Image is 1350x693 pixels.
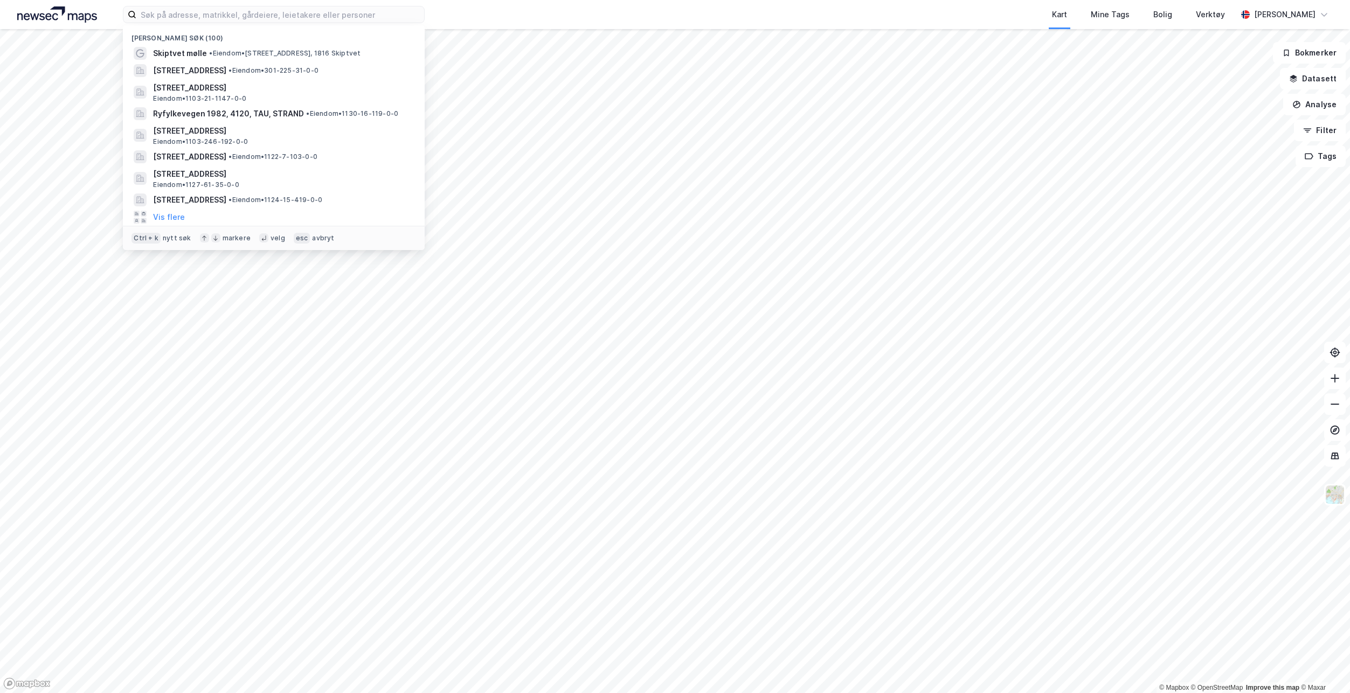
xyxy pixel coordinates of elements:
[1052,8,1067,21] div: Kart
[3,677,51,690] a: Mapbox homepage
[163,234,191,242] div: nytt søk
[123,25,425,45] div: [PERSON_NAME] søk (100)
[131,233,161,244] div: Ctrl + k
[1159,684,1189,691] a: Mapbox
[1273,42,1346,64] button: Bokmerker
[153,181,239,189] span: Eiendom • 1127-61-35-0-0
[153,64,226,77] span: [STREET_ADDRESS]
[209,49,361,58] span: Eiendom • [STREET_ADDRESS], 1816 Skiptvet
[153,94,246,103] span: Eiendom • 1103-21-1147-0-0
[1191,684,1243,691] a: OpenStreetMap
[229,196,232,204] span: •
[153,81,412,94] span: [STREET_ADDRESS]
[271,234,285,242] div: velg
[153,107,304,120] span: Ryfylkevegen 1982, 4120, TAU, STRAND
[153,193,226,206] span: [STREET_ADDRESS]
[312,234,334,242] div: avbryt
[229,196,322,204] span: Eiendom • 1124-15-419-0-0
[153,150,226,163] span: [STREET_ADDRESS]
[1153,8,1172,21] div: Bolig
[1280,68,1346,89] button: Datasett
[209,49,212,57] span: •
[229,153,317,161] span: Eiendom • 1122-7-103-0-0
[153,211,185,224] button: Vis flere
[306,109,309,117] span: •
[223,234,251,242] div: markere
[1294,120,1346,141] button: Filter
[1296,641,1350,693] iframe: Chat Widget
[1091,8,1130,21] div: Mine Tags
[1283,94,1346,115] button: Analyse
[1325,484,1345,505] img: Z
[153,168,412,181] span: [STREET_ADDRESS]
[153,124,412,137] span: [STREET_ADDRESS]
[306,109,398,118] span: Eiendom • 1130-16-119-0-0
[229,153,232,161] span: •
[1196,8,1225,21] div: Verktøy
[1254,8,1316,21] div: [PERSON_NAME]
[1296,145,1346,167] button: Tags
[229,66,319,75] span: Eiendom • 301-225-31-0-0
[1246,684,1299,691] a: Improve this map
[153,47,207,60] span: Skiptvet mølle
[229,66,232,74] span: •
[294,233,310,244] div: esc
[136,6,424,23] input: Søk på adresse, matrikkel, gårdeiere, leietakere eller personer
[1296,641,1350,693] div: Kontrollprogram for chat
[153,137,248,146] span: Eiendom • 1103-246-192-0-0
[17,6,97,23] img: logo.a4113a55bc3d86da70a041830d287a7e.svg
